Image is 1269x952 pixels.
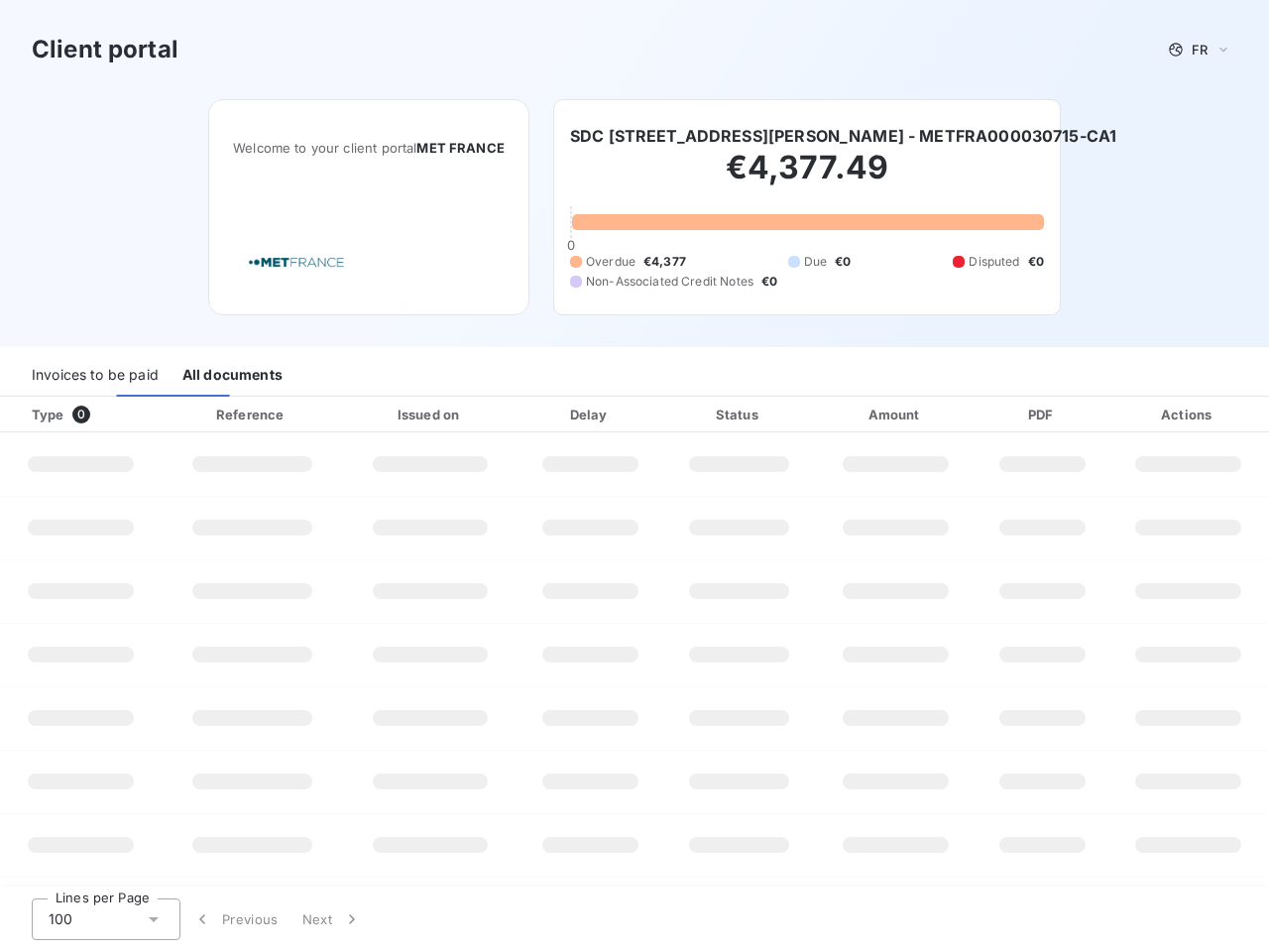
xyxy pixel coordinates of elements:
div: Status [667,405,811,424]
span: MET FRANCE [416,140,505,156]
button: Previous [180,898,290,940]
div: Actions [1111,405,1265,424]
span: €0 [1028,253,1044,271]
button: Next [290,898,374,940]
span: Disputed [969,253,1019,271]
span: €4,377 [643,253,686,271]
img: Company logo [233,234,360,291]
span: 0 [72,406,90,423]
div: Delay [521,405,659,424]
span: €0 [761,273,777,291]
h2: €4,377.49 [570,148,1044,207]
h3: Client portal [32,32,178,67]
div: All documents [182,355,283,397]
div: Invoices to be paid [32,355,159,397]
div: PDF [981,405,1103,424]
span: 0 [567,237,575,253]
div: Issued on [347,405,514,424]
div: Reference [216,407,284,422]
span: Overdue [586,253,635,271]
span: €0 [835,253,851,271]
h6: SDC [STREET_ADDRESS][PERSON_NAME] - METFRA000030715-CA1 [570,124,1116,148]
div: Type [20,405,157,424]
span: FR [1192,42,1208,58]
div: Amount [819,405,974,424]
span: Welcome to your client portal [233,140,505,156]
span: 100 [49,909,72,929]
span: Due [804,253,827,271]
span: Non-Associated Credit Notes [586,273,753,291]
